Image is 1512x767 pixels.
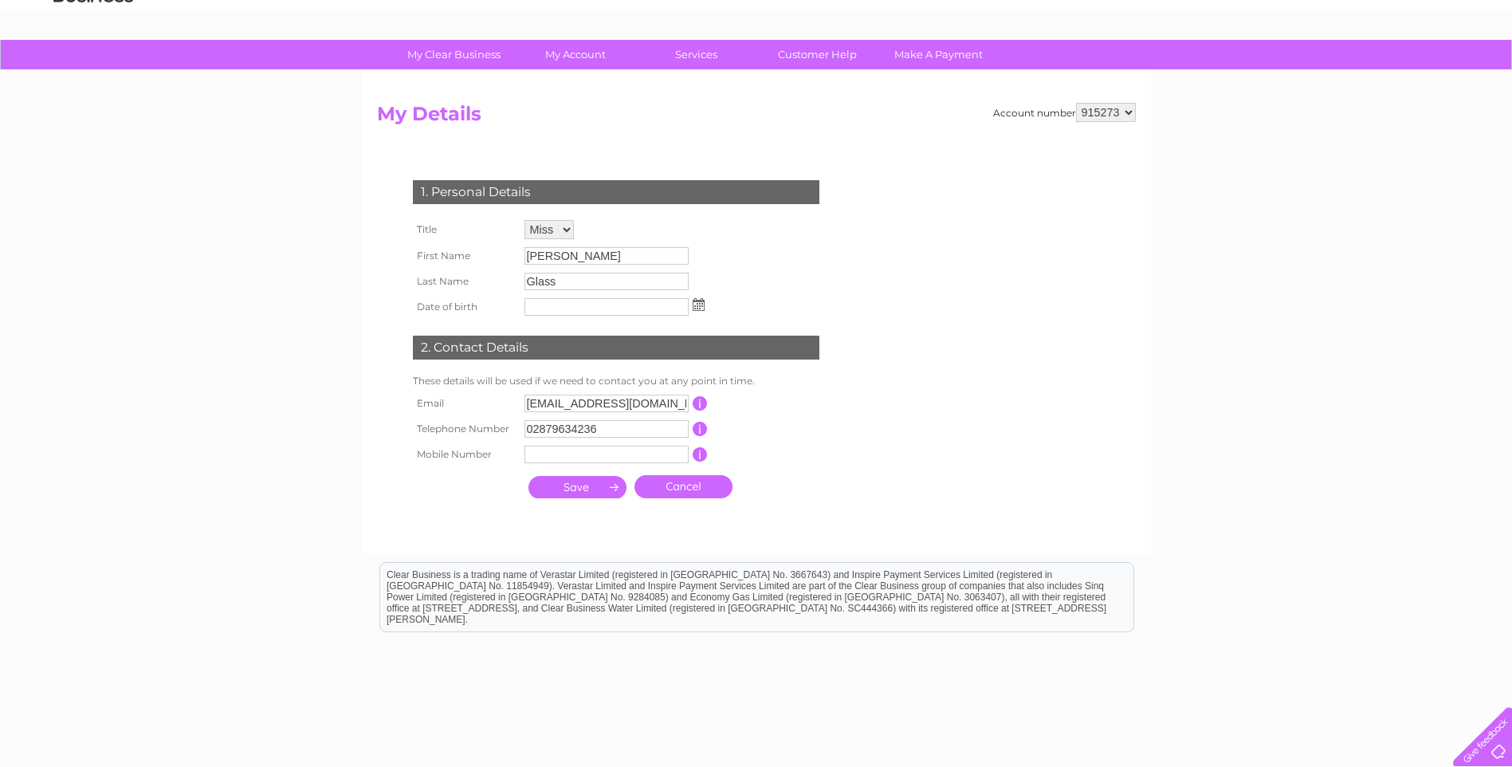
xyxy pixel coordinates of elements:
[409,269,520,294] th: Last Name
[873,40,1004,69] a: Make A Payment
[693,396,708,411] input: Information
[634,475,732,498] a: Cancel
[1231,68,1262,80] a: Water
[380,9,1133,77] div: Clear Business is a trading name of Verastar Limited (registered in [GEOGRAPHIC_DATA] No. 3667643...
[388,40,520,69] a: My Clear Business
[1373,68,1396,80] a: Blog
[1316,68,1364,80] a: Telecoms
[1406,68,1445,80] a: Contact
[53,41,134,90] img: logo.png
[409,216,520,243] th: Title
[693,298,705,311] img: ...
[693,422,708,436] input: Information
[413,336,819,360] div: 2. Contact Details
[1459,68,1497,80] a: Log out
[993,103,1136,122] div: Account number
[528,476,626,498] input: Submit
[409,416,520,442] th: Telephone Number
[693,447,708,462] input: Information
[1271,68,1306,80] a: Energy
[409,442,520,467] th: Mobile Number
[409,391,520,416] th: Email
[752,40,883,69] a: Customer Help
[630,40,762,69] a: Services
[377,103,1136,133] h2: My Details
[1212,8,1322,28] a: 0333 014 3131
[413,180,819,204] div: 1. Personal Details
[409,243,520,269] th: First Name
[409,294,520,320] th: Date of birth
[409,372,823,391] td: These details will be used if we need to contact you at any point in time.
[509,40,641,69] a: My Account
